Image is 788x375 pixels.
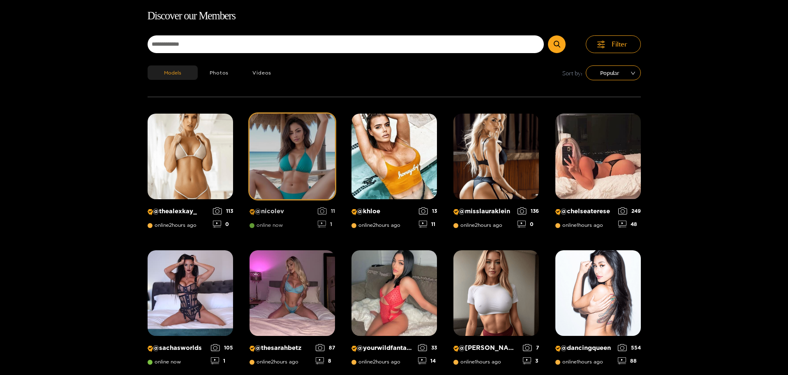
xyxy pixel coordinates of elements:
button: Models [148,65,198,80]
img: Creator Profile Image: misslauraklein [453,114,539,199]
p: @ khloe [351,207,415,215]
img: Creator Profile Image: michelle [453,250,539,336]
img: Creator Profile Image: sachasworlds [148,250,233,336]
a: Creator Profile Image: sachasworlds@sachasworldsonline now1051 [148,250,233,370]
span: online 2 hours ago [148,222,196,228]
div: 0 [213,221,233,228]
p: @ thesarahbetz [250,344,312,352]
img: Creator Profile Image: dancingqueen [555,250,641,336]
span: online 1 hours ago [555,222,603,228]
div: 13 [419,207,437,214]
button: Videos [240,65,283,80]
div: 136 [518,207,539,214]
img: Creator Profile Image: thesarahbetz [250,250,335,336]
div: 105 [211,344,233,351]
div: 87 [316,344,335,351]
span: online 2 hours ago [351,359,400,365]
span: Filter [612,40,627,49]
div: 1 [318,221,335,228]
a: Creator Profile Image: thealexkay_@thealexkay_online2hours ago1130 [148,114,233,234]
p: @ [PERSON_NAME] [453,344,519,352]
a: Creator Profile Image: nicolev@nicolevonline now111 [250,114,335,234]
h1: Discover our Members [148,7,641,25]
div: 554 [618,344,641,351]
a: Creator Profile Image: dancingqueen@dancingqueenonline1hours ago55488 [555,250,641,370]
p: @ thealexkay_ [148,207,209,215]
span: Popular [592,67,635,79]
p: @ sachasworlds [148,344,207,352]
span: online now [250,222,283,228]
p: @ dancingqueen [555,344,614,352]
span: Sort by: [562,68,582,78]
div: sort [586,65,641,80]
a: Creator Profile Image: chelseaterese@chelseatereseonline1hours ago24948 [555,114,641,234]
div: 48 [618,221,641,228]
img: Creator Profile Image: yourwildfantasyy69 [351,250,437,336]
a: Creator Profile Image: misslauraklein@misslaurakleinonline2hours ago1360 [453,114,539,234]
a: Creator Profile Image: michelle@[PERSON_NAME]online1hours ago73 [453,250,539,370]
div: 14 [418,357,437,364]
div: 88 [618,357,641,364]
p: @ chelseaterese [555,207,614,215]
p: @ yourwildfantasyy69 [351,344,414,352]
div: 1 [211,357,233,364]
span: online now [148,359,181,365]
span: online 2 hours ago [453,222,502,228]
a: Creator Profile Image: thesarahbetz@thesarahbetzonline2hours ago878 [250,250,335,370]
button: Photos [198,65,241,80]
span: online 2 hours ago [250,359,298,365]
img: Creator Profile Image: khloe [351,114,437,199]
div: 0 [518,221,539,228]
div: 33 [418,344,437,351]
img: Creator Profile Image: thealexkay_ [148,114,233,199]
img: Creator Profile Image: chelseaterese [555,114,641,199]
p: @ nicolev [250,207,314,215]
div: 3 [523,357,539,364]
div: 11 [419,221,437,228]
div: 8 [316,357,335,364]
p: @ misslauraklein [453,207,513,215]
div: 249 [618,207,641,214]
span: online 1 hours ago [453,359,501,365]
div: 11 [318,207,335,214]
button: Submit Search [548,35,566,53]
span: online 1 hours ago [555,359,603,365]
a: Creator Profile Image: yourwildfantasyy69@yourwildfantasyy69online2hours ago3314 [351,250,437,370]
span: online 2 hours ago [351,222,400,228]
img: Creator Profile Image: nicolev [250,114,335,199]
div: 113 [213,207,233,214]
button: Filter [586,35,641,53]
a: Creator Profile Image: khloe@khloeonline2hours ago1311 [351,114,437,234]
div: 7 [523,344,539,351]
